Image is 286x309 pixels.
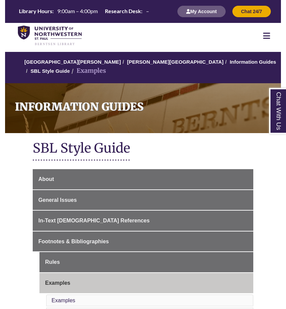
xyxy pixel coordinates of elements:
[33,231,253,252] a: Footnotes & Bibliographies
[230,59,276,65] a: Information Guides
[39,273,253,293] a: Examples
[33,140,253,158] h1: SBL Style Guide
[146,8,149,14] span: –
[70,66,106,76] li: Examples
[16,7,152,15] table: Hours Today
[232,8,271,14] a: Chat 24/7
[31,68,70,74] a: SBL Style Guide
[38,239,109,244] span: Footnotes & Bibliographies
[127,59,224,65] a: [PERSON_NAME][GEOGRAPHIC_DATA]
[16,7,55,15] th: Library Hours:
[232,6,271,17] button: Chat 24/7
[24,59,121,65] a: [GEOGRAPHIC_DATA][PERSON_NAME]
[16,7,152,16] a: Hours Today
[10,83,281,124] h1: Information Guides
[177,6,226,17] button: My Account
[5,83,281,133] a: Information Guides
[52,298,75,303] a: Examples
[177,8,226,14] a: My Account
[38,197,77,203] span: General Issues
[39,252,253,272] a: Rules
[33,211,253,231] a: In-Text [DEMOGRAPHIC_DATA] References
[57,8,98,14] span: 9:00am – 4:00pm
[33,169,253,189] a: About
[18,26,82,46] img: UNWSP Library Logo
[33,190,253,210] a: General Issues
[38,176,54,182] span: About
[102,7,143,15] th: Research Desk:
[38,218,150,223] span: In-Text [DEMOGRAPHIC_DATA] References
